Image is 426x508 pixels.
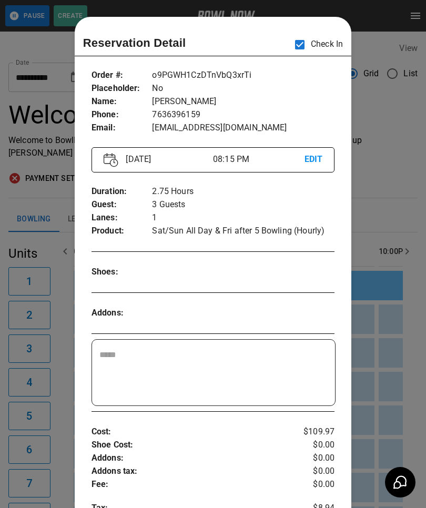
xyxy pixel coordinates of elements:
[104,153,118,167] img: Vector
[92,82,153,95] p: Placeholder :
[121,153,213,166] p: [DATE]
[92,69,153,82] p: Order # :
[305,153,323,166] p: EDIT
[92,439,294,452] p: Shoe Cost :
[294,465,334,478] p: $0.00
[92,121,153,135] p: Email :
[92,225,153,238] p: Product :
[92,108,153,121] p: Phone :
[92,478,294,491] p: Fee :
[294,478,334,491] p: $0.00
[92,95,153,108] p: Name :
[92,211,153,225] p: Lanes :
[92,425,294,439] p: Cost :
[152,198,334,211] p: 3 Guests
[152,211,334,225] p: 1
[294,425,334,439] p: $109.97
[92,198,153,211] p: Guest :
[294,452,334,465] p: $0.00
[152,121,334,135] p: [EMAIL_ADDRESS][DOMAIN_NAME]
[289,34,343,56] p: Check In
[152,95,334,108] p: [PERSON_NAME]
[92,185,153,198] p: Duration :
[213,153,305,166] p: 08:15 PM
[92,266,153,279] p: Shoes :
[152,69,334,82] p: o9PGWH1CzDTnVbQ3xrTi
[152,108,334,121] p: 7636396159
[294,439,334,452] p: $0.00
[83,34,186,52] p: Reservation Detail
[92,307,153,320] p: Addons :
[152,82,334,95] p: No
[152,225,334,238] p: Sat/Sun All Day & Fri after 5 Bowling (Hourly)
[92,465,294,478] p: Addons tax :
[152,185,334,198] p: 2.75 Hours
[92,452,294,465] p: Addons :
